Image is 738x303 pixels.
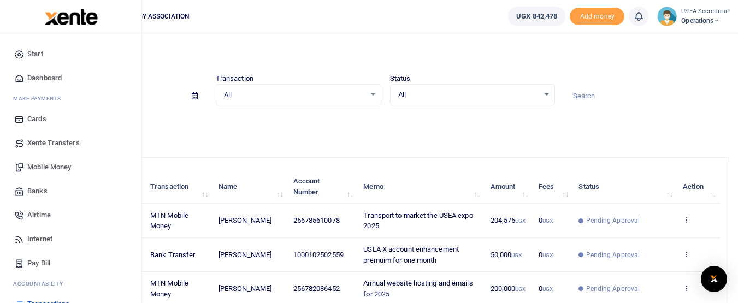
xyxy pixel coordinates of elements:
span: Xente Transfers [27,138,80,148]
span: 0 [539,251,553,259]
th: Transaction: activate to sort column ascending [144,170,212,204]
span: Dashboard [27,73,62,84]
a: Start [9,42,133,66]
small: USEA Secretariat [681,7,729,16]
a: Internet [9,227,133,251]
span: USEA X account enhancement premuim for one month [363,245,459,264]
span: Start [27,49,43,60]
a: UGX 842,478 [508,7,565,26]
th: Fees: activate to sort column ascending [532,170,572,204]
span: All [224,90,365,100]
span: Banks [27,186,48,197]
label: Status [390,73,411,84]
th: Memo: activate to sort column ascending [357,170,484,204]
span: 256785610078 [293,216,340,224]
li: Wallet ballance [504,7,570,26]
label: Transaction [216,73,253,84]
small: UGX [515,218,526,224]
a: profile-user USEA Secretariat Operations [657,7,729,26]
small: UGX [542,252,553,258]
span: 256782086452 [293,284,340,293]
span: Add money [570,8,624,26]
th: Amount: activate to sort column ascending [484,170,532,204]
a: Pay Bill [9,251,133,275]
a: Mobile Money [9,155,133,179]
span: MTN Mobile Money [150,211,188,230]
span: Pending Approval [586,216,640,225]
span: 0 [539,284,553,293]
span: [PERSON_NAME] [219,251,271,259]
span: MTN Mobile Money [150,279,188,298]
span: Mobile Money [27,162,71,173]
small: UGX [542,218,553,224]
li: Ac [9,275,133,292]
span: ake Payments [19,94,61,103]
input: Search [564,87,729,105]
th: Name: activate to sort column ascending [212,170,287,204]
span: Pending Approval [586,250,640,260]
a: Dashboard [9,66,133,90]
span: countability [21,280,63,288]
span: 204,575 [491,216,526,224]
div: Open Intercom Messenger [701,266,727,292]
span: All [398,90,540,100]
img: profile-user [657,7,677,26]
span: 50,000 [491,251,522,259]
small: UGX [542,286,553,292]
th: Action: activate to sort column ascending [677,170,720,204]
a: Add money [570,11,624,20]
a: logo-small logo-large logo-large [44,12,98,20]
span: [PERSON_NAME] [219,216,271,224]
span: UGX 842,478 [516,11,557,22]
th: Account Number: activate to sort column ascending [287,170,357,204]
span: Cards [27,114,46,124]
span: Pay Bill [27,258,50,269]
span: Bank Transfer [150,251,195,259]
span: Pending Approval [586,284,640,294]
span: 200,000 [491,284,526,293]
th: Status: activate to sort column ascending [572,170,677,204]
img: logo-large [45,9,98,25]
small: UGX [515,286,526,292]
small: UGX [511,252,522,258]
span: Airtime [27,210,51,221]
span: Operations [681,16,729,26]
span: Annual website hosting and emails for 2025 [363,279,473,298]
a: Airtime [9,203,133,227]
p: Download [42,118,729,130]
span: Transport to market the USEA expo 2025 [363,211,473,230]
a: Cards [9,107,133,131]
a: Banks [9,179,133,203]
li: Toup your wallet [570,8,624,26]
a: Xente Transfers [9,131,133,155]
span: 0 [539,216,553,224]
span: Internet [27,234,52,245]
h4: Transactions [42,47,729,59]
span: 1000102502559 [293,251,344,259]
span: [PERSON_NAME] [219,284,271,293]
li: M [9,90,133,107]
